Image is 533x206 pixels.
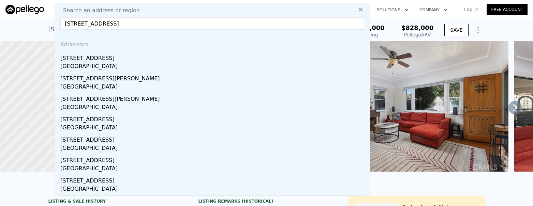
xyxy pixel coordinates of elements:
[60,103,367,113] div: [GEOGRAPHIC_DATA]
[60,113,367,124] div: [STREET_ADDRESS]
[60,72,367,83] div: [STREET_ADDRESS][PERSON_NAME]
[60,124,367,133] div: [GEOGRAPHIC_DATA]
[5,5,44,14] img: Pellego
[48,199,185,205] div: LISTING & SALE HISTORY
[414,4,453,16] button: Company
[58,6,140,15] span: Search an address or region
[198,199,335,204] div: Listing Remarks (Historical)
[60,133,367,144] div: [STREET_ADDRESS]
[60,17,364,30] input: Enter an address, city, region, neighborhood or zip code
[401,31,434,38] div: Pellego ARV
[60,144,367,154] div: [GEOGRAPHIC_DATA]
[60,92,367,103] div: [STREET_ADDRESS][PERSON_NAME]
[471,23,485,37] button: Show Options
[60,174,367,185] div: [STREET_ADDRESS]
[487,4,528,15] a: Free Account
[60,154,367,164] div: [STREET_ADDRESS]
[312,41,508,172] img: Sale: 163679042 Parcel: 47089327
[401,24,434,31] span: $828,000
[456,6,487,13] a: Log In
[48,25,212,34] div: [STREET_ADDRESS] , [GEOGRAPHIC_DATA] , CA 90806
[60,83,367,92] div: [GEOGRAPHIC_DATA]
[60,194,367,205] div: [STREET_ADDRESS]
[60,185,367,194] div: [GEOGRAPHIC_DATA]
[58,35,367,51] div: Addresses
[60,62,367,72] div: [GEOGRAPHIC_DATA]
[371,4,414,16] button: Solutions
[60,164,367,174] div: [GEOGRAPHIC_DATA]
[444,24,468,36] button: SAVE
[60,51,367,62] div: [STREET_ADDRESS]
